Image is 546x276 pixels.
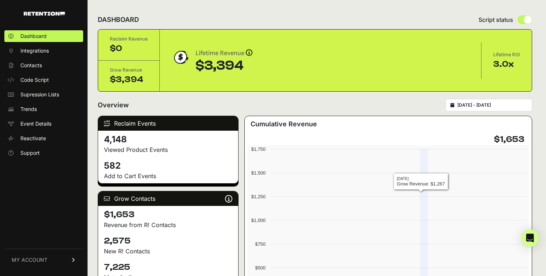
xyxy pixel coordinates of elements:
img: Retention.com [24,12,65,16]
a: Event Details [4,118,83,130]
a: Contacts [4,60,83,71]
span: Dashboard [20,32,47,40]
div: Lifetime ROI [493,51,520,58]
h4: 7,225 [104,261,232,273]
a: Integrations [4,45,83,57]
img: dollar-coin-05c43ed7efb7bc0c12610022525b4bbbb207c7efeef5aecc26f025e68dcafac9.png [171,48,190,66]
span: Code Script [20,76,49,84]
span: Integrations [20,47,49,54]
span: Contacts [20,62,42,69]
h3: Cumulative Revenue [251,119,317,129]
h4: 4,148 [104,134,232,145]
p: New R! Contacts [104,247,232,256]
div: $3,394 [110,74,148,85]
span: Support [20,149,40,157]
a: Code Script [4,74,83,86]
p: Revenue from R! Contacts [104,221,232,229]
text: $1,000 [251,218,266,223]
div: Grow Revenue [110,66,148,74]
text: $500 [255,265,266,271]
h4: 582 [104,160,232,172]
text: $1,750 [251,146,266,152]
span: Script status [479,15,513,24]
div: Reclaim Revenue [110,35,148,43]
a: Trends [4,103,83,115]
text: $750 [255,241,266,247]
p: Add to Cart Events [104,172,232,180]
h2: DASHBOARD [98,15,139,25]
div: $0 [110,43,148,54]
a: MY ACCOUNT [4,249,83,271]
div: Reclaim Events [98,116,238,131]
div: 3.0x [493,58,520,70]
div: $3,394 [195,58,252,73]
a: Support [4,147,83,159]
span: MY ACCOUNT [12,256,47,264]
p: Viewed Product Events [104,145,232,154]
text: $1,500 [251,170,266,176]
span: Event Details [20,120,51,127]
span: Trends [20,106,37,113]
div: Open Intercom Messenger [521,229,539,247]
h4: $1,653 [104,209,232,221]
a: Reactivate [4,133,83,144]
h4: 2,575 [104,235,232,247]
h4: $1,653 [494,134,524,145]
text: $1,250 [251,194,266,199]
a: Dashboard [4,30,83,42]
a: Supression Lists [4,89,83,100]
span: Supression Lists [20,91,59,98]
span: Reactivate [20,135,46,142]
h2: Overview [98,100,129,110]
div: Lifetime Revenue [195,48,252,58]
div: Grow Contacts [98,191,238,206]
